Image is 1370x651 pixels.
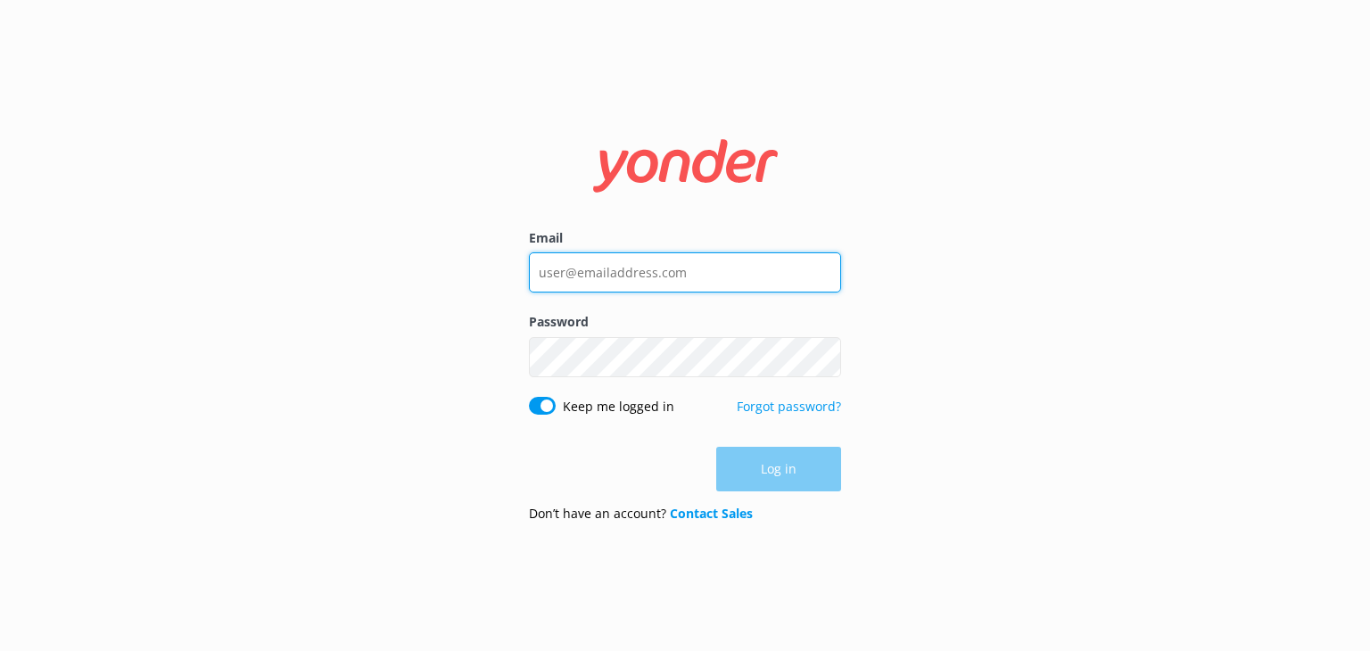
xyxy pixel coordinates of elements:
label: Keep me logged in [563,397,674,416]
a: Contact Sales [670,505,753,522]
a: Forgot password? [737,398,841,415]
p: Don’t have an account? [529,504,753,523]
input: user@emailaddress.com [529,252,841,293]
button: Show password [805,339,841,375]
label: Password [529,312,841,332]
label: Email [529,228,841,248]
